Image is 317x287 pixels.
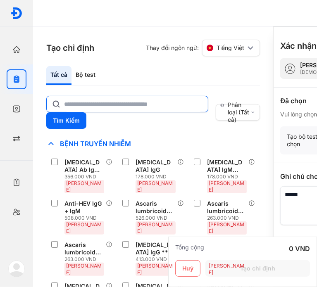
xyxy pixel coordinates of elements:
img: logo [8,261,25,277]
span: [PERSON_NAME] [209,180,244,193]
div: 0 VND [289,244,310,254]
div: Ascaris lumbricoides Ab IgG + IgM [136,200,174,215]
div: Thay đổi ngôn ngữ: [146,40,260,56]
div: Bộ test [72,66,100,85]
div: Đã chọn [280,96,307,106]
div: 413.000 VND [136,256,177,263]
div: 508.000 VND [64,215,106,221]
h3: Tạo chỉ định [46,42,94,54]
span: [PERSON_NAME] [209,221,244,234]
div: [MEDICAL_DATA] IgG ** [136,241,174,256]
div: 178.000 VND [136,173,177,180]
span: [PERSON_NAME] [209,263,244,275]
div: Phân loại (Tất cả) [220,101,250,123]
div: [MEDICAL_DATA] IgG [136,159,174,173]
span: [PERSON_NAME] [66,263,102,275]
div: 356.000 VND [64,173,106,180]
div: [MEDICAL_DATA] Ab IgG + IgM [64,159,102,173]
div: 263.000 VND [64,256,106,263]
span: [PERSON_NAME] [66,221,102,234]
div: 263.000 VND [207,215,248,221]
div: Ascaris lumbricoides IgG (Giun đũa) [207,200,245,215]
span: [PERSON_NAME] [137,180,173,193]
button: Tìm Kiếm [46,112,86,129]
div: Anti-HEV IgG + IgM [64,200,102,215]
div: 526.000 VND [136,215,177,221]
button: Tạo chỉ định [205,260,310,277]
span: Bệnh Truyền Nhiễm [56,140,135,148]
span: [PERSON_NAME] [137,263,173,275]
div: Tất cả [46,66,72,85]
div: [MEDICAL_DATA] IgM (Giun tròn chuột) [207,159,245,173]
span: [PERSON_NAME] [66,180,102,193]
span: [PERSON_NAME] [137,221,173,234]
div: Ascaris lumbricoides IgM (Giun đũa) [64,241,102,256]
span: Tiếng Việt [217,44,244,52]
div: 178.000 VND [207,173,248,180]
img: logo [10,7,23,19]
